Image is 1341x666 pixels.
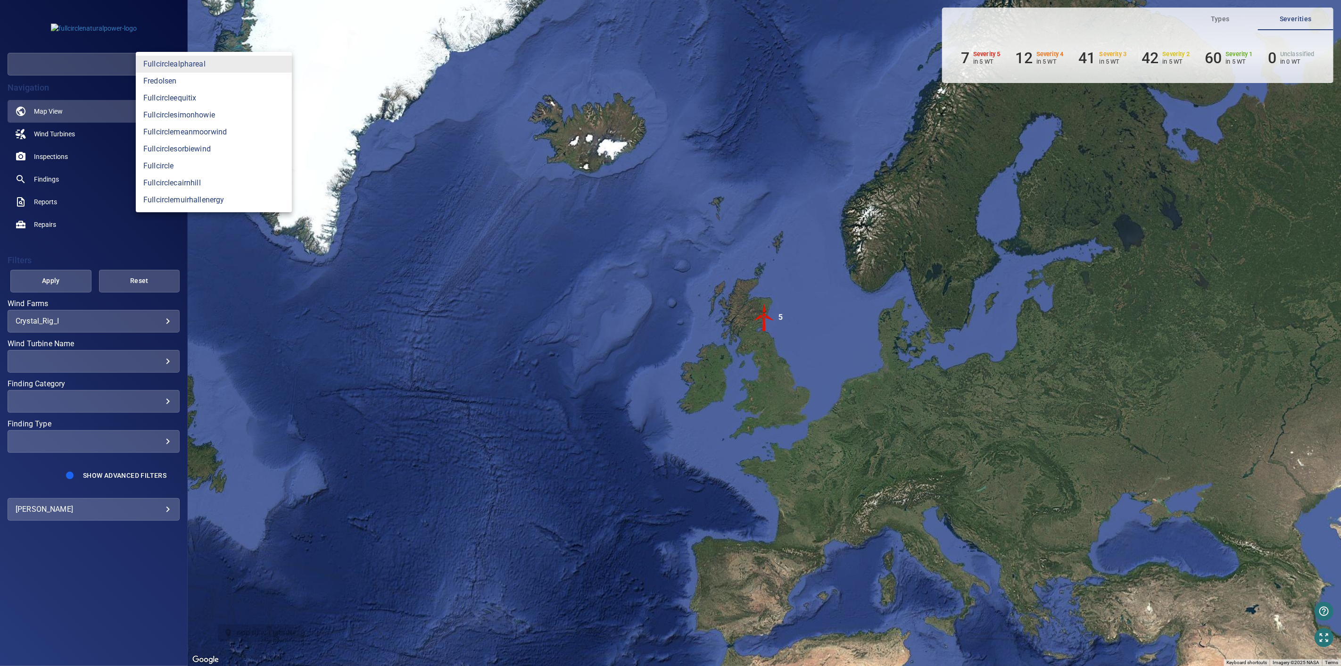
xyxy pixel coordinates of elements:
a: fredolsen [136,73,292,90]
a: fullcircle [136,158,292,175]
a: fullcirclesimonhowie [136,107,292,124]
a: fullcircleequitix [136,90,292,107]
a: fullcirclesorbiewind [136,141,292,158]
a: fullcirclecairnhill [136,175,292,191]
a: fullcirclemeanmoorwind [136,124,292,141]
a: fullcirclemuirhallenergy [136,191,292,208]
a: fullcirclealphareal [136,56,292,73]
